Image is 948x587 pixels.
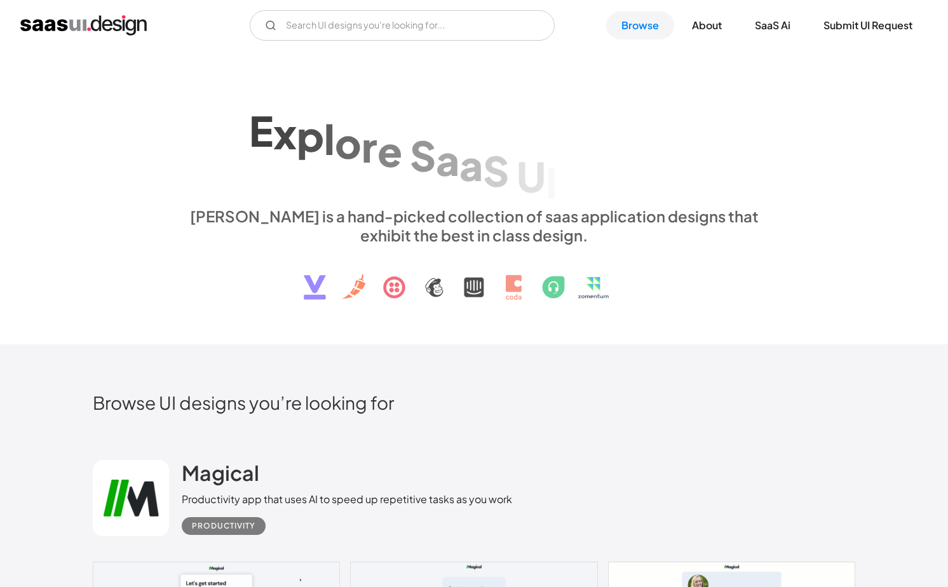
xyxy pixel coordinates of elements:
[677,11,737,39] a: About
[324,114,335,163] div: l
[20,15,147,36] a: home
[182,492,512,507] div: Productivity app that uses AI to speed up repetitive tasks as you work
[273,108,297,157] div: x
[335,118,362,167] div: o
[546,158,557,206] div: I
[606,11,674,39] a: Browse
[182,97,766,194] h1: Explore SaaS UI design patterns & interactions.
[182,460,259,492] a: Magical
[93,391,855,414] h2: Browse UI designs you’re looking for
[808,11,928,39] a: Submit UI Request
[483,146,509,195] div: S
[182,206,766,245] div: [PERSON_NAME] is a hand-picked collection of saas application designs that exhibit the best in cl...
[192,518,255,534] div: Productivity
[281,245,667,311] img: text, icon, saas logo
[249,105,273,154] div: E
[740,11,806,39] a: SaaS Ai
[250,10,555,41] input: Search UI designs you're looking for...
[297,111,324,160] div: p
[436,135,459,184] div: a
[517,152,546,201] div: U
[459,140,483,189] div: a
[410,130,436,179] div: S
[182,460,259,485] h2: Magical
[362,122,377,171] div: r
[250,10,555,41] form: Email Form
[377,126,402,175] div: e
